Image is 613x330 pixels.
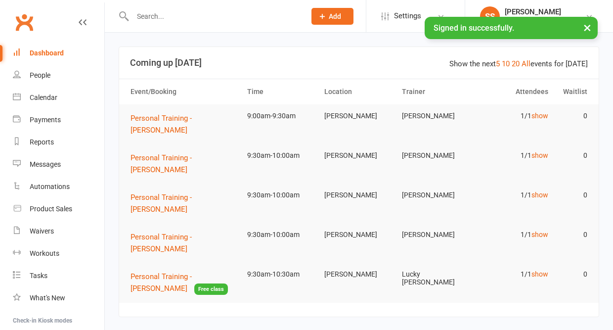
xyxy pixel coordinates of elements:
[449,58,588,70] div: Show the next events for [DATE]
[243,184,320,207] td: 9:30am-10:00am
[475,184,553,207] td: 1/1
[531,270,548,278] a: show
[320,223,397,246] td: [PERSON_NAME]
[13,198,104,220] a: Product Sales
[30,249,59,257] div: Workouts
[13,220,104,242] a: Waivers
[320,184,397,207] td: [PERSON_NAME]
[475,223,553,246] td: 1/1
[578,17,596,38] button: ×
[512,59,520,68] a: 20
[126,79,243,104] th: Event/Booking
[30,116,61,124] div: Payments
[30,272,47,280] div: Tasks
[131,233,192,253] span: Personal Training - [PERSON_NAME]
[531,191,548,199] a: show
[320,79,397,104] th: Location
[394,5,421,27] span: Settings
[553,144,591,167] td: 0
[30,227,54,235] div: Waivers
[531,231,548,238] a: show
[131,191,238,215] button: Personal Training - [PERSON_NAME]
[131,271,238,295] button: Personal Training - [PERSON_NAME]Free class
[30,49,64,57] div: Dashboard
[434,23,514,33] span: Signed in successfully.
[505,7,561,16] div: [PERSON_NAME]
[13,265,104,287] a: Tasks
[243,104,320,128] td: 9:00am-9:30am
[12,10,37,35] a: Clubworx
[13,109,104,131] a: Payments
[475,79,553,104] th: Attendees
[475,263,553,286] td: 1/1
[30,138,54,146] div: Reports
[13,131,104,153] a: Reports
[13,153,104,176] a: Messages
[194,283,228,295] span: Free class
[30,160,61,168] div: Messages
[30,94,57,101] div: Calendar
[13,87,104,109] a: Calendar
[243,79,320,104] th: Time
[397,184,475,207] td: [PERSON_NAME]
[130,58,588,68] h3: Coming up [DATE]
[243,263,320,286] td: 9:30am-10:30am
[397,223,475,246] td: [PERSON_NAME]
[243,144,320,167] td: 9:30am-10:00am
[502,59,510,68] a: 10
[531,112,548,120] a: show
[397,144,475,167] td: [PERSON_NAME]
[13,242,104,265] a: Workouts
[475,104,553,128] td: 1/1
[13,176,104,198] a: Automations
[553,223,591,246] td: 0
[496,59,500,68] a: 5
[329,12,341,20] span: Add
[131,112,238,136] button: Personal Training - [PERSON_NAME]
[397,79,475,104] th: Trainer
[531,151,548,159] a: show
[397,263,475,294] td: Lucky [PERSON_NAME]
[13,287,104,309] a: What's New
[30,183,70,190] div: Automations
[553,184,591,207] td: 0
[13,64,104,87] a: People
[553,104,591,128] td: 0
[30,71,50,79] div: People
[130,9,299,23] input: Search...
[243,223,320,246] td: 9:30am-10:00am
[13,42,104,64] a: Dashboard
[131,231,238,255] button: Personal Training - [PERSON_NAME]
[320,263,397,286] td: [PERSON_NAME]
[522,59,530,68] a: All
[553,263,591,286] td: 0
[553,79,591,104] th: Waitlist
[480,6,500,26] div: SS
[131,153,192,174] span: Personal Training - [PERSON_NAME]
[131,152,238,176] button: Personal Training - [PERSON_NAME]
[320,104,397,128] td: [PERSON_NAME]
[131,114,192,135] span: Personal Training - [PERSON_NAME]
[505,16,561,25] div: Bodyline Fitness
[30,205,72,213] div: Product Sales
[131,193,192,214] span: Personal Training - [PERSON_NAME]
[311,8,353,25] button: Add
[475,144,553,167] td: 1/1
[30,294,65,302] div: What's New
[397,104,475,128] td: [PERSON_NAME]
[320,144,397,167] td: [PERSON_NAME]
[131,272,192,293] span: Personal Training - [PERSON_NAME]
